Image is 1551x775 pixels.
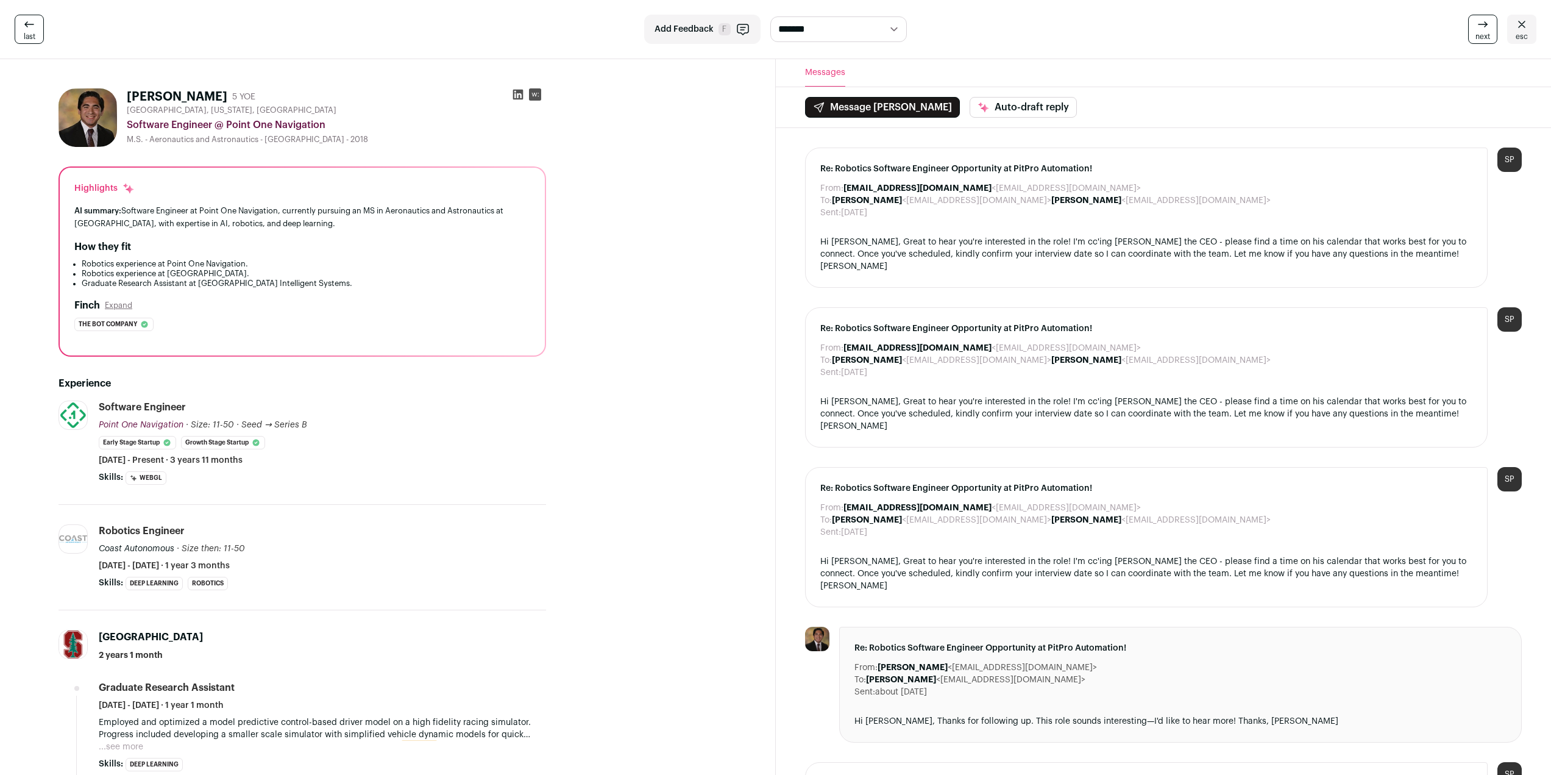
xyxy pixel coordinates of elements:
[832,196,902,205] b: [PERSON_NAME]
[188,577,228,590] li: Robotics
[59,401,87,429] img: 02f6a0c6e608ce9636b2704e8a5a3ead1962a00c259246eb392cfe08892cdd2b.png
[843,182,1141,195] dd: <[EMAIL_ADDRESS][DOMAIN_NAME]>
[1468,15,1497,44] a: next
[181,436,265,449] li: Growth Stage Startup
[820,163,1473,175] span: Re: Robotics Software Engineer Opportunity at PitPro Automation!
[832,514,1271,526] dd: <[EMAIL_ADDRESS][DOMAIN_NAME]> <[EMAIL_ADDRESS][DOMAIN_NAME]>
[99,649,163,662] span: 2 years 1 month
[1507,15,1536,44] a: esc
[402,740,437,754] mark: planning
[99,401,186,414] div: Software Engineer
[854,642,1507,654] span: Re: Robotics Software Engineer Opportunity at PitPro Automation!
[127,118,546,132] div: Software Engineer @ Point One Navigation
[854,674,866,686] dt: To:
[59,630,87,659] img: 2b801cd5bec887f28ddb2c6a5957ae4ce349b64e67da803fd0eca5884aedafb4.jpg
[820,207,841,219] dt: Sent:
[820,482,1473,495] span: Re: Robotics Software Engineer Opportunity at PitPro Automation!
[1516,32,1528,41] span: esc
[832,516,902,524] b: [PERSON_NAME]
[820,502,843,514] dt: From:
[74,182,135,195] div: Highlights
[843,342,1141,354] dd: <[EMAIL_ADDRESS][DOMAIN_NAME]>
[820,354,832,366] dt: To:
[1475,32,1490,41] span: next
[99,454,243,466] span: [DATE] - Present · 3 years 11 months
[854,662,878,674] dt: From:
[820,526,841,538] dt: Sent:
[82,259,530,269] li: Robotics experience at Point One Navigation.
[854,686,875,698] dt: Sent:
[177,545,245,553] span: · Size then: 11-50
[832,195,1271,207] dd: <[EMAIL_ADDRESS][DOMAIN_NAME]> <[EMAIL_ADDRESS][DOMAIN_NAME]>
[1497,307,1522,332] div: SP
[186,421,234,429] span: · Size: 11-50
[74,298,100,313] h2: Finch
[74,204,530,230] div: Software Engineer at Point One Navigation, currently pursuing an MS in Aeronautics and Astronauti...
[1051,516,1121,524] b: [PERSON_NAME]
[843,344,992,352] b: [EMAIL_ADDRESS][DOMAIN_NAME]
[74,240,131,254] h2: How they fit
[655,23,714,35] span: Add Feedback
[127,135,546,145] div: M.S. - Aeronautics and Astronautics - [GEOGRAPHIC_DATA] - 2018
[832,354,1271,366] dd: <[EMAIL_ADDRESS][DOMAIN_NAME]> <[EMAIL_ADDRESS][DOMAIN_NAME]>
[82,279,530,288] li: Graduate Research Assistant at [GEOGRAPHIC_DATA] Intelligent Systems.
[59,376,546,391] h2: Experience
[99,681,235,695] div: Graduate Research Assistant
[820,195,832,207] dt: To:
[99,421,183,429] span: Point One Navigation
[843,502,1141,514] dd: <[EMAIL_ADDRESS][DOMAIN_NAME]>
[866,676,936,684] b: [PERSON_NAME]
[854,715,1507,727] div: Hi [PERSON_NAME], Thanks for following up. This role sounds interesting—I'd like to hear more! Th...
[805,59,845,87] button: Messages
[820,182,843,195] dt: From:
[99,471,123,484] span: Skills:
[99,577,123,589] span: Skills:
[832,356,902,365] b: [PERSON_NAME]
[820,342,843,354] dt: From:
[127,88,227,105] h1: [PERSON_NAME]
[99,741,143,753] button: ...see more
[644,15,761,44] button: Add Feedback F
[126,758,183,771] li: Deep Learning
[105,301,132,310] button: Expand
[970,97,1077,118] button: Auto-draft reply
[59,534,87,545] img: 423957c518403bd77ff661b0d8a074f1880e4ffd5e0bdf683a9182f83bae0a18.png
[805,627,829,651] img: 0e747d5d0bf27fecd48c5cfc74bc4b58ae5adf1cf85054cc5009f5f377111774
[99,758,123,770] span: Skills:
[843,504,992,512] b: [EMAIL_ADDRESS][DOMAIN_NAME]
[1051,356,1121,365] b: [PERSON_NAME]
[79,318,137,330] span: The bot company
[820,236,1473,273] div: Hi [PERSON_NAME], Great to hear you're interested in the role! I'm cc'ing [PERSON_NAME] the CEO -...
[841,366,867,379] dd: [DATE]
[841,207,867,219] dd: [DATE]
[99,716,546,741] p: Employed and optimized a model predictive control-based driver model on a high fidelity racing si...
[99,632,203,642] span: [GEOGRAPHIC_DATA]
[820,514,832,526] dt: To:
[1051,196,1121,205] b: [PERSON_NAME]
[241,421,307,429] span: Seed → Series B
[126,471,166,485] li: WebGL
[1497,148,1522,172] div: SP
[99,560,230,572] span: [DATE] - [DATE] · 1 year 3 months
[841,526,867,538] dd: [DATE]
[820,366,841,379] dt: Sent:
[236,419,239,431] span: ·
[878,663,948,672] b: [PERSON_NAME]
[24,32,35,41] span: last
[99,545,174,553] span: Coast Autonomous
[719,23,731,35] span: F
[1497,467,1522,491] div: SP
[99,524,185,538] div: Robotics Engineer
[820,323,1473,335] span: Re: Robotics Software Engineer Opportunity at PitPro Automation!
[126,577,183,590] li: Deep Learning
[59,88,117,147] img: 0e747d5d0bf27fecd48c5cfc74bc4b58ae5adf1cf85054cc5009f5f377111774
[878,662,1097,674] dd: <[EMAIL_ADDRESS][DOMAIN_NAME]>
[866,674,1085,686] dd: <[EMAIL_ADDRESS][DOMAIN_NAME]>
[15,15,44,44] a: last
[820,396,1473,432] div: Hi [PERSON_NAME], Great to hear you're interested in the role! I'm cc'ing [PERSON_NAME] the CEO -...
[82,269,530,279] li: Robotics experience at [GEOGRAPHIC_DATA].
[127,105,336,115] span: [GEOGRAPHIC_DATA], [US_STATE], [GEOGRAPHIC_DATA]
[99,699,224,712] span: [DATE] - [DATE] · 1 year 1 month
[875,686,927,698] dd: about [DATE]
[805,97,960,118] button: Message [PERSON_NAME]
